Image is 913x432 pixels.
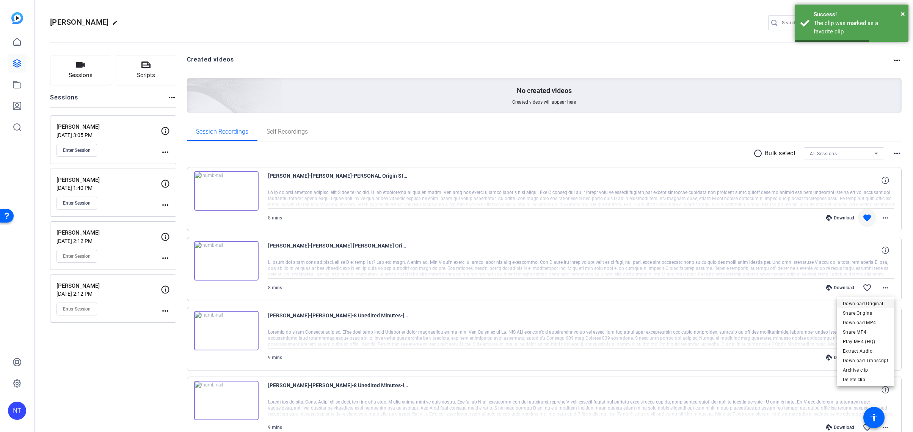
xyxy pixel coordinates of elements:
[814,19,903,36] div: The clip was marked as a favorite clip
[843,347,888,356] span: Extract Audio
[843,299,888,308] span: Download Original
[843,328,888,337] span: Share MP4
[843,366,888,375] span: Archive clip
[843,337,888,346] span: Play MP4 (HQ)
[843,318,888,327] span: Download MP4
[814,10,903,19] div: Success!
[843,375,888,384] span: Delete clip
[901,8,905,19] button: Close
[901,9,905,18] span: ×
[843,309,888,318] span: Share Original
[843,356,888,365] span: Download Transcript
